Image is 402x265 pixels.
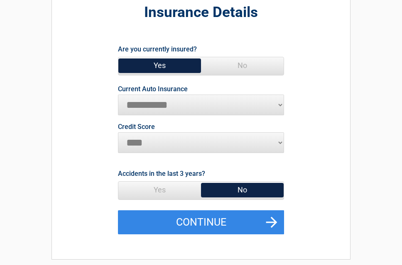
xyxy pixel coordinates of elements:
[201,182,284,198] span: No
[118,44,197,55] label: Are you currently insured?
[118,182,201,198] span: Yes
[56,3,346,22] h2: Insurance Details
[118,124,155,130] label: Credit Score
[118,57,201,74] span: Yes
[118,86,188,92] label: Current Auto Insurance
[201,57,284,74] span: No
[118,210,284,234] button: Continue
[118,168,205,179] label: Accidents in the last 3 years?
